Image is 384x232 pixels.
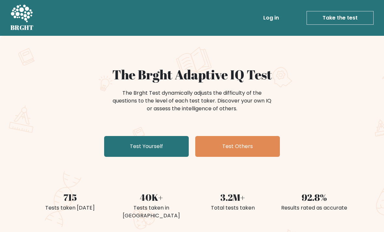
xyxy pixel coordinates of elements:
[33,191,107,204] div: 715
[33,67,351,83] h1: The Brght Adaptive IQ Test
[10,3,34,33] a: BRGHT
[10,24,34,32] h5: BRGHT
[307,11,374,25] a: Take the test
[277,191,351,204] div: 92.8%
[33,204,107,212] div: Tests taken [DATE]
[115,204,188,220] div: Tests taken in [GEOGRAPHIC_DATA]
[115,191,188,204] div: 40K+
[196,204,269,212] div: Total tests taken
[195,136,280,157] a: Test Others
[261,11,281,24] a: Log in
[277,204,351,212] div: Results rated as accurate
[196,191,269,204] div: 3.2M+
[111,89,273,113] div: The Brght Test dynamically adjusts the difficulty of the questions to the level of each test take...
[104,136,189,157] a: Test Yourself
